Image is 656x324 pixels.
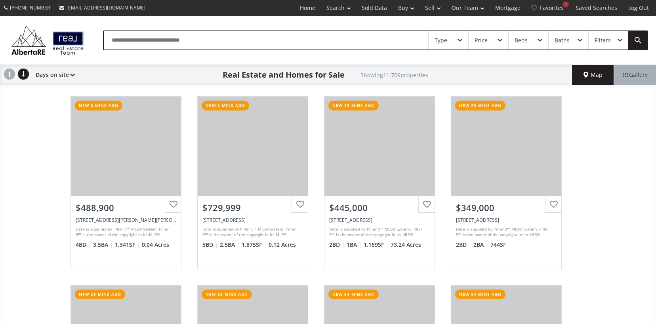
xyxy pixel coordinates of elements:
a: [EMAIL_ADDRESS][DOMAIN_NAME] [55,0,149,15]
a: new 23 mins ago$445,000[STREET_ADDRESS]Data is supplied by Pillar 9™ MLS® System. Pillar 9™ is th... [316,88,443,277]
img: Logo [8,24,87,57]
div: Data is supplied by Pillar 9™ MLS® System. Pillar 9™ is the owner of the copyright in its MLS® Sy... [76,226,174,238]
div: $445,000 [329,202,430,214]
a: new 23 mins ago$349,000[STREET_ADDRESS]Data is supplied by Pillar 9™ MLS® System. Pillar 9™ is th... [443,88,570,277]
div: 304 Ross Avenue #8, Cochrane, AB T4C 2J5 [76,217,176,223]
span: Gallery [623,71,648,79]
div: $349,000 [456,202,557,214]
div: Days on site [32,65,75,85]
div: Gallery [614,65,656,85]
span: 1,341 SF [115,241,140,249]
span: 2.5 BA [220,241,240,249]
span: 1,159 SF [364,241,389,249]
span: 0.12 Acres [269,241,296,249]
span: 1 BA [347,241,362,249]
a: new 3 mins ago$729,999[STREET_ADDRESS]Data is supplied by Pillar 9™ MLS® System. Pillar 9™ is the... [189,88,316,277]
span: 2 BD [329,241,345,249]
div: 15129 Twp Road 534, Rural Yellowhead County, AB T7E 3G4 [329,217,430,223]
span: 5 BD [202,241,218,249]
span: 1,875 SF [242,241,267,249]
span: 2 BD [456,241,471,249]
div: Beds [515,38,528,43]
span: 744 SF [490,241,506,249]
h1: Real Estate and Homes for Sale [223,69,345,80]
span: [EMAIL_ADDRESS][DOMAIN_NAME] [67,4,145,11]
div: Type [435,38,447,43]
div: Data is supplied by Pillar 9™ MLS® System. Pillar 9™ is the owner of the copyright in its MLS® Sy... [456,226,555,238]
div: $729,999 [202,202,303,214]
a: new 3 mins ago$488,900[STREET_ADDRESS][PERSON_NAME][PERSON_NAME]Data is supplied by Pillar 9™ MLS... [63,88,189,277]
div: Price [475,38,488,43]
div: $488,900 [76,202,176,214]
div: 87 Sun Harbour Close SE, Calgary, AB T2X 3C4 [202,217,303,223]
div: Filters [595,38,611,43]
div: Data is supplied by Pillar 9™ MLS® System. Pillar 9™ is the owner of the copyright in its MLS® Sy... [329,226,428,238]
h2: Showing 11,709 properties [360,72,428,78]
div: Map [572,65,614,85]
span: 4 BD [76,241,91,249]
span: 2 BA [473,241,488,249]
div: 1 [563,2,569,8]
span: [PHONE_NUMBER] [10,4,51,11]
div: Baths [555,38,570,43]
span: 0.04 Acres [142,241,169,249]
div: Data is supplied by Pillar 9™ MLS® System. Pillar 9™ is the owner of the copyright in its MLS® Sy... [202,226,301,238]
span: 3.5 BA [93,241,113,249]
span: Map [584,71,603,79]
div: 8500 19 Avenue SE #1114, Calgary, AB T2A 0M8 [456,217,557,223]
span: 73.24 Acres [391,241,421,249]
